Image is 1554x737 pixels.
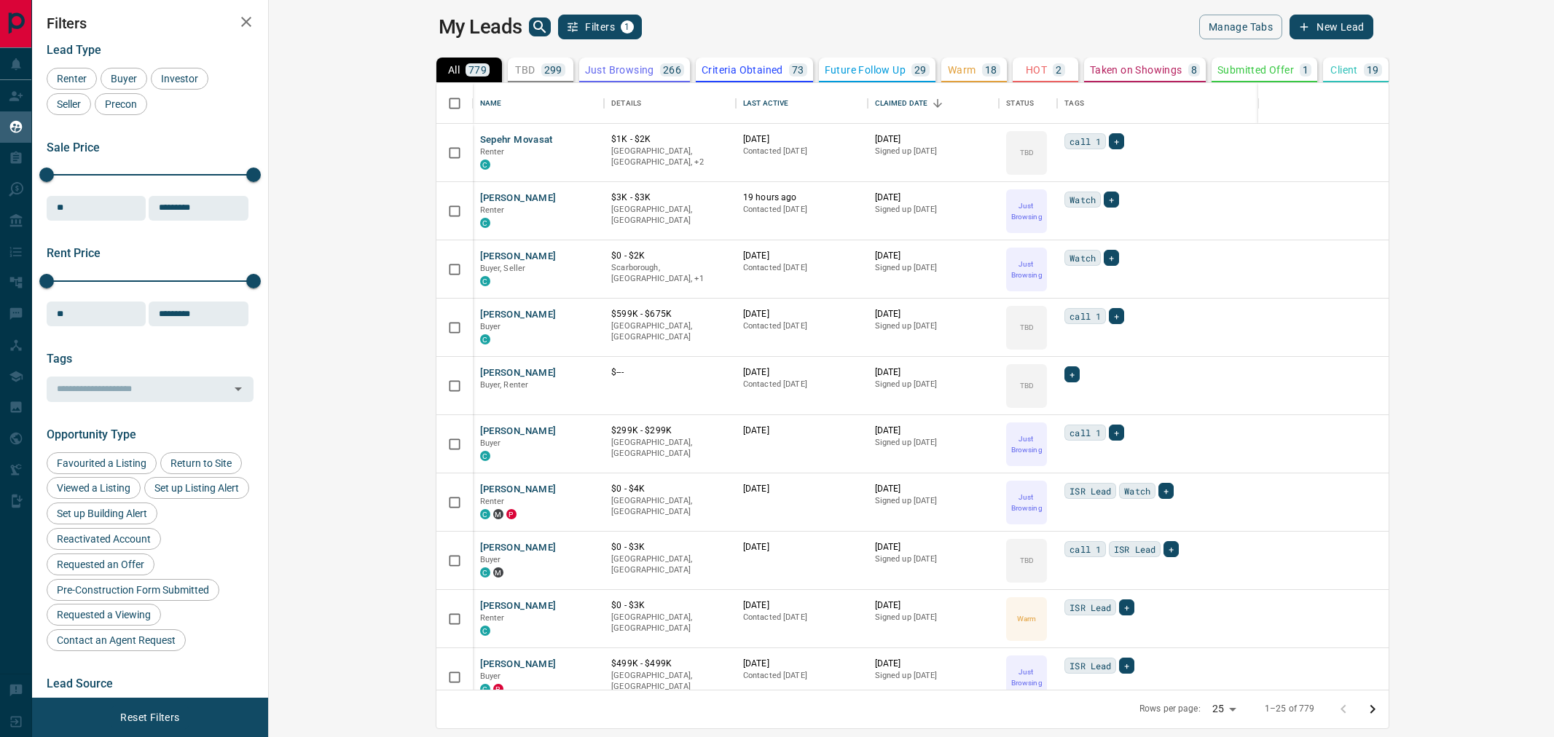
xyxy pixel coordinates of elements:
[473,83,605,124] div: Name
[611,262,729,285] p: Toronto
[611,320,729,343] p: [GEOGRAPHIC_DATA], [GEOGRAPHIC_DATA]
[1303,65,1308,75] p: 1
[702,65,783,75] p: Criteria Obtained
[743,83,788,124] div: Last Active
[875,379,992,390] p: Signed up [DATE]
[875,483,992,495] p: [DATE]
[529,17,551,36] button: search button
[875,658,992,670] p: [DATE]
[47,15,254,32] h2: Filters
[1006,83,1034,124] div: Status
[1070,484,1111,498] span: ISR Lead
[1008,433,1045,455] p: Just Browsing
[914,65,927,75] p: 29
[1020,322,1034,333] p: TBD
[101,68,147,90] div: Buyer
[743,658,860,670] p: [DATE]
[1358,695,1387,724] button: Go to next page
[480,276,490,286] div: condos.ca
[875,204,992,216] p: Signed up [DATE]
[875,612,992,623] p: Signed up [DATE]
[47,427,136,441] span: Opportunity Type
[1070,600,1111,615] span: ISR Lead
[156,73,203,84] span: Investor
[1109,192,1114,207] span: +
[480,250,557,264] button: [PERSON_NAME]
[1330,65,1357,75] p: Client
[47,502,157,524] div: Set up Building Alert
[611,437,729,460] p: [GEOGRAPHIC_DATA], [GEOGRAPHIC_DATA]
[1163,541,1179,557] div: +
[1290,15,1373,39] button: New Lead
[1070,309,1101,323] span: call 1
[228,379,248,399] button: Open
[611,250,729,262] p: $0 - $2K
[1119,599,1134,615] div: +
[52,508,152,519] span: Set up Building Alert
[480,497,505,506] span: Renter
[480,451,490,461] div: condos.ca
[611,146,729,168] p: Midtown | Central, Toronto
[743,320,860,332] p: Contacted [DATE]
[480,541,557,555] button: [PERSON_NAME]
[985,65,997,75] p: 18
[611,204,729,226] p: [GEOGRAPHIC_DATA], [GEOGRAPHIC_DATA]
[875,366,992,379] p: [DATE]
[792,65,804,75] p: 73
[743,670,860,682] p: Contacted [DATE]
[165,457,237,469] span: Return to Site
[1124,600,1129,615] span: +
[151,68,208,90] div: Investor
[480,147,505,157] span: Renter
[1008,492,1045,513] p: Just Browsing
[875,541,992,553] p: [DATE]
[611,366,729,379] p: $---
[736,83,868,124] div: Last Active
[875,262,992,274] p: Signed up [DATE]
[480,133,553,147] button: Sepehr Movasat
[743,192,860,204] p: 19 hours ago
[1199,15,1282,39] button: Manage Tabs
[47,528,161,550] div: Reactivated Account
[1191,65,1197,75] p: 8
[1109,308,1124,324] div: +
[743,204,860,216] p: Contacted [DATE]
[480,308,557,322] button: [PERSON_NAME]
[1090,65,1182,75] p: Taken on Showings
[1070,542,1101,556] span: call 1
[506,509,517,519] div: property.ca
[480,626,490,636] div: condos.ca
[875,83,928,124] div: Claimed Date
[611,612,729,634] p: [GEOGRAPHIC_DATA], [GEOGRAPHIC_DATA]
[47,579,219,601] div: Pre-Construction Form Submitted
[1008,200,1045,222] p: Just Browsing
[480,658,557,671] button: [PERSON_NAME]
[47,677,113,690] span: Lead Source
[1109,133,1124,149] div: +
[1104,250,1119,266] div: +
[480,438,501,448] span: Buyer
[875,670,992,682] p: Signed up [DATE]
[611,308,729,320] p: $599K - $675K
[743,379,860,390] p: Contacted [DATE]
[52,533,156,545] span: Reactivated Account
[480,366,557,380] button: [PERSON_NAME]
[111,705,189,730] button: Reset Filters
[480,671,501,681] span: Buyer
[52,609,156,620] span: Requested a Viewing
[611,541,729,553] p: $0 - $3K
[743,262,860,274] p: Contacted [DATE]
[439,15,522,39] h1: My Leads
[875,599,992,612] p: [DATE]
[47,629,186,651] div: Contact an Agent Request
[825,65,906,75] p: Future Follow Up
[875,133,992,146] p: [DATE]
[493,684,503,694] div: property.ca
[149,482,244,494] span: Set up Listing Alert
[999,83,1057,124] div: Status
[1114,134,1119,149] span: +
[480,613,505,623] span: Renter
[1017,613,1036,624] p: Warm
[875,495,992,507] p: Signed up [DATE]
[480,684,490,694] div: condos.ca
